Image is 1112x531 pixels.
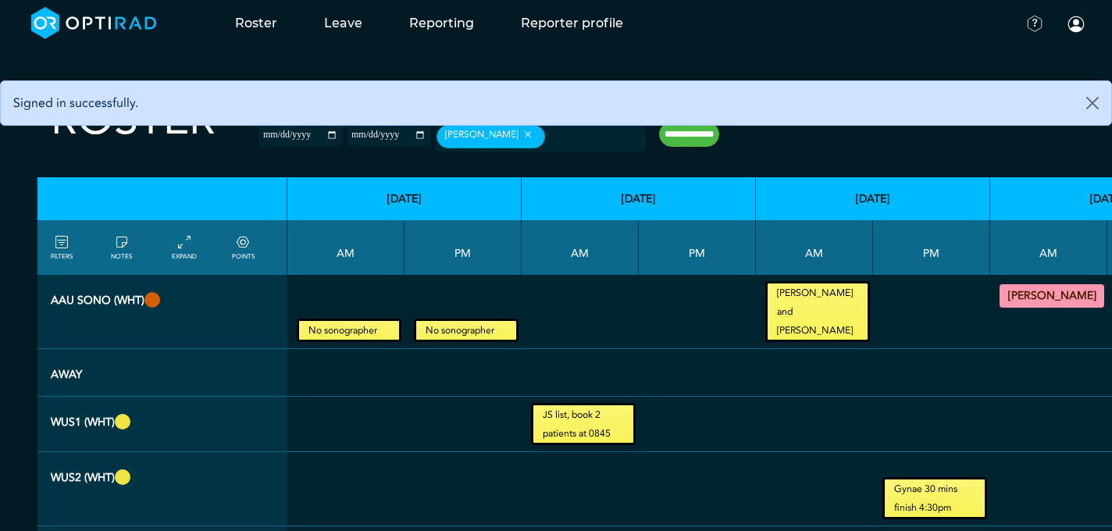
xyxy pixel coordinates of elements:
[990,220,1107,275] th: AM
[522,220,639,275] th: AM
[37,275,287,349] th: AAU Sono (WHT)
[756,220,873,275] th: AM
[885,479,985,517] small: Gynae 30 mins finish 4:30pm
[37,452,287,526] th: WUS2 (WHT)
[287,220,405,275] th: AM
[37,397,287,452] th: WUS1 (WHT)
[548,130,626,144] input: null
[768,283,868,340] small: [PERSON_NAME] and [PERSON_NAME]
[51,233,73,262] a: FILTERS
[405,220,522,275] th: PM
[437,125,545,148] div: [PERSON_NAME]
[1000,284,1104,308] div: General US 08:30 - 13:00
[1074,81,1111,125] button: Close
[51,94,216,146] h2: Roster
[533,405,633,443] small: JS list, book 2 patients at 0845
[522,177,756,220] th: [DATE]
[172,233,197,262] a: collapse/expand entries
[873,220,990,275] th: PM
[232,233,255,262] a: collapse/expand expected points
[111,233,132,262] a: show/hide notes
[416,321,516,340] small: No sonographer
[31,7,157,39] img: brand-opti-rad-logos-blue-and-white-d2f68631ba2948856bd03f2d395fb146ddc8fb01b4b6e9315ea85fa773367...
[287,177,522,220] th: [DATE]
[639,220,756,275] th: PM
[37,349,287,397] th: Away
[1002,287,1102,305] summary: [PERSON_NAME]
[756,177,990,220] th: [DATE]
[519,129,536,140] button: Remove item: 'ea4f1a1d-bbc9-42b7-b5eb-7eeac5526429'
[299,321,399,340] small: No sonographer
